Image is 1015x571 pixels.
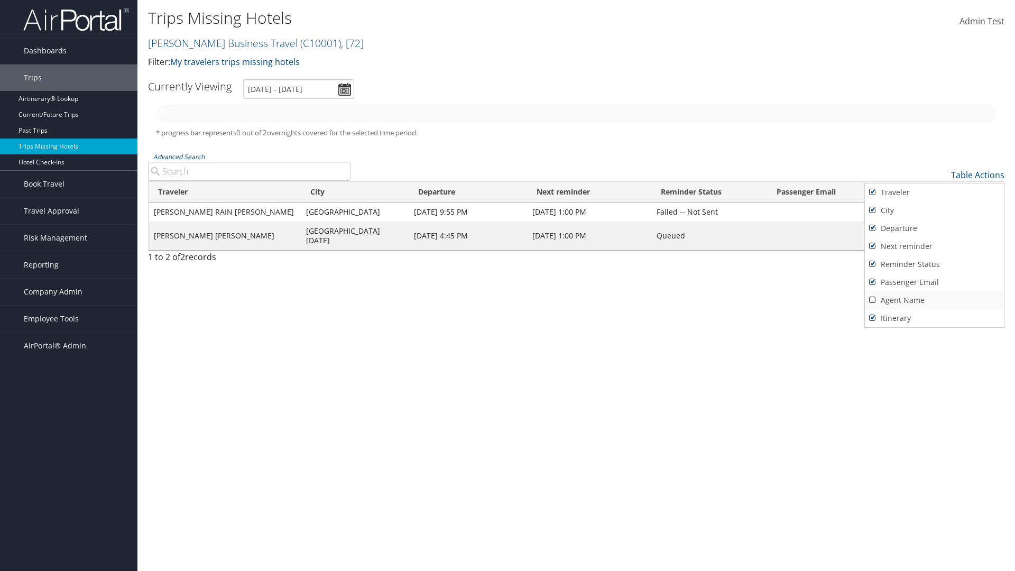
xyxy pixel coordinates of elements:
[24,171,64,197] span: Book Travel
[865,219,1004,237] a: Departure
[24,306,79,332] span: Employee Tools
[23,7,129,32] img: airportal-logo.png
[24,333,86,359] span: AirPortal® Admin
[865,183,1004,201] a: Traveler
[865,255,1004,273] a: Reminder Status
[24,225,87,251] span: Risk Management
[24,65,42,91] span: Trips
[865,237,1004,255] a: Next reminder
[865,201,1004,219] a: City
[24,198,79,224] span: Travel Approval
[865,309,1004,327] a: Itinerary
[24,38,67,64] span: Dashboards
[24,279,82,305] span: Company Admin
[865,291,1004,309] a: Agent Name
[24,252,59,278] span: Reporting
[865,182,1004,200] a: Download Report
[865,273,1004,291] a: Passenger Email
